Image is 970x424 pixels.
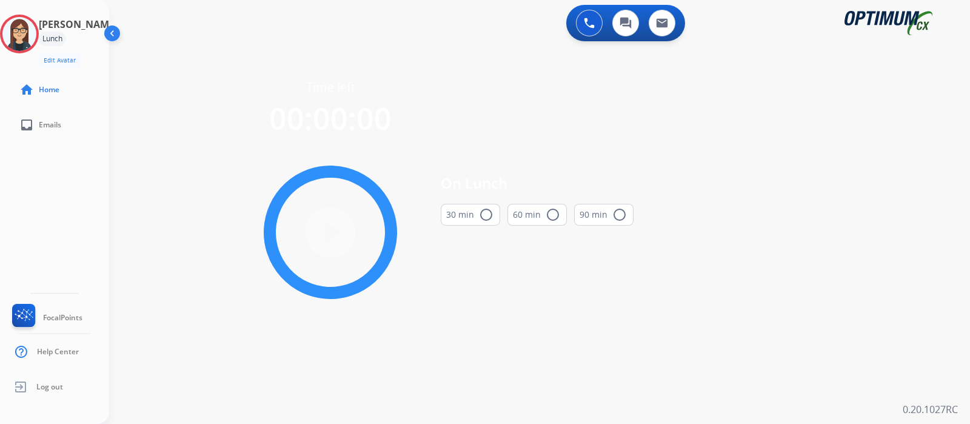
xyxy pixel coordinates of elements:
[479,207,493,222] mat-icon: radio_button_unchecked
[19,82,34,97] mat-icon: home
[441,204,500,226] button: 30 min
[2,17,36,51] img: avatar
[574,204,634,226] button: 90 min
[306,79,355,96] span: Time left
[903,402,958,417] p: 0.20.1027RC
[36,382,63,392] span: Log out
[39,120,61,130] span: Emails
[612,207,627,222] mat-icon: radio_button_unchecked
[39,32,66,46] div: Lunch
[39,53,81,67] button: Edit Avatar
[39,85,59,95] span: Home
[441,172,634,194] span: On Lunch
[507,204,567,226] button: 60 min
[10,304,82,332] a: FocalPoints
[269,98,392,139] span: 00:00:00
[19,118,34,132] mat-icon: inbox
[546,207,560,222] mat-icon: radio_button_unchecked
[37,347,79,357] span: Help Center
[43,313,82,323] span: FocalPoints
[39,17,118,32] h3: [PERSON_NAME]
